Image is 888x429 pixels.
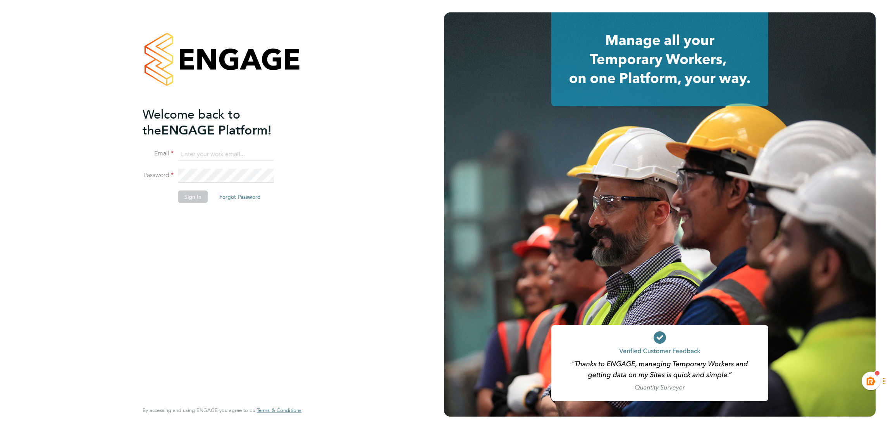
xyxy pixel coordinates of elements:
label: Password [143,171,174,179]
h2: ENGAGE Platform! [143,106,294,138]
label: Email [143,150,174,158]
span: By accessing and using ENGAGE you agree to our [143,407,301,413]
button: Forgot Password [213,191,267,203]
input: Enter your work email... [178,147,274,161]
span: Welcome back to the [143,107,240,138]
a: Terms & Conditions [257,407,301,413]
button: Sign In [178,191,208,203]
